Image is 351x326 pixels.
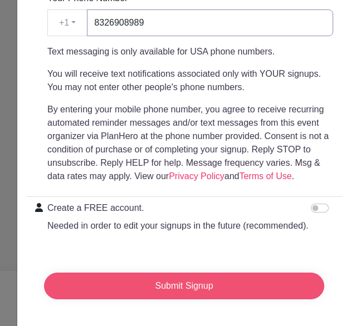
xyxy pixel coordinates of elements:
[47,103,333,183] p: By entering your mobile phone number, you agree to receive recurring automated reminder messages ...
[47,67,333,94] p: You will receive text notifications associated only with YOUR signups. You may not enter other pe...
[169,171,225,181] a: Privacy Policy
[47,9,87,36] button: +1
[47,45,333,58] p: Text messaging is only available for USA phone numbers.
[239,171,291,181] a: Terms of Use
[47,201,309,215] p: Create a FREE account.
[44,273,324,299] input: Submit Signup
[47,219,309,233] p: Needed in order to edit your signups in the future (recommended).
